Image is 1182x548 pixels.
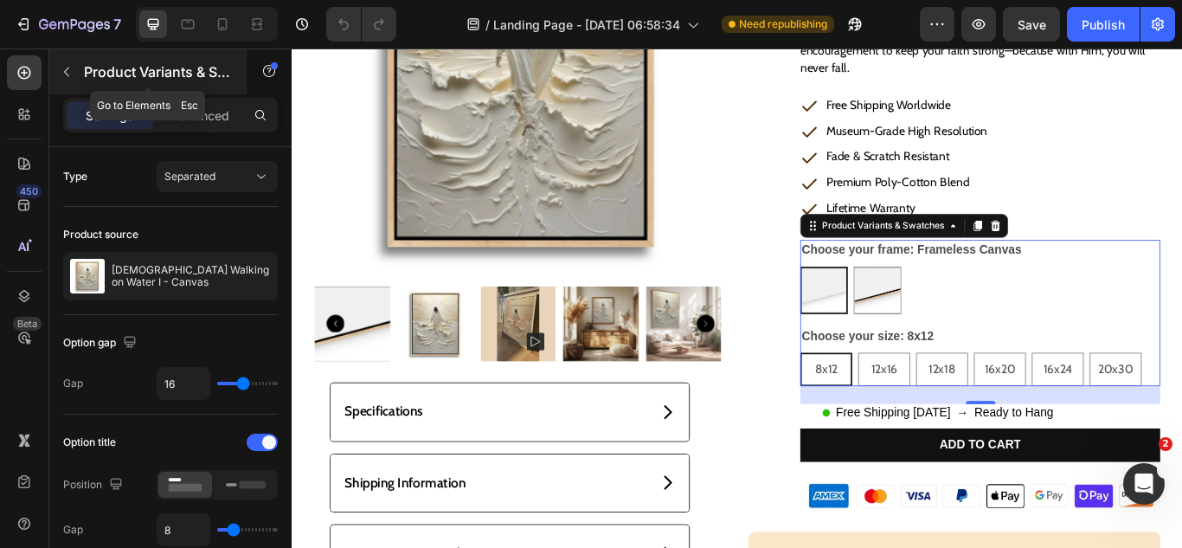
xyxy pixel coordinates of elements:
[739,16,827,32] span: Need republishing
[13,317,42,331] div: Beta
[63,332,140,355] div: Option gap
[7,7,129,42] button: 7
[61,497,202,516] span: Shipping Information
[157,514,209,545] input: Auto
[113,14,121,35] p: 7
[742,365,774,382] span: 12x18
[1082,16,1125,34] div: Publish
[623,55,811,80] p: Free Shipping Worldwide
[634,415,888,435] p: Free Shipping [DATE] Ready to Hang
[326,7,396,42] div: Undo/Redo
[63,522,83,538] div: Gap
[593,324,750,348] legend: Choose your size: 8x12
[593,223,852,248] legend: Choose your frame: Frameless Canvas
[1159,437,1172,451] span: 2
[623,148,790,164] span: Premium Poly-Cotton Blend
[157,161,278,192] button: Separated
[63,435,116,450] div: Option title
[63,474,126,497] div: Position
[86,106,134,125] p: Settings
[623,88,811,105] span: Museum-Grade High Resolution
[1003,7,1060,42] button: Save
[112,264,271,288] p: [DEMOGRAPHIC_DATA] Walking on Water I - Canvas
[614,199,764,215] div: Product Variants & Swatches
[1018,17,1046,32] span: Save
[164,170,215,183] span: Separated
[485,16,490,34] span: /
[157,368,209,399] input: Auto
[63,376,83,391] div: Gap
[1123,463,1165,505] iframe: Intercom live chat
[170,106,229,125] p: Advanced
[623,178,727,195] span: Lifetime Warranty
[61,414,153,433] span: Specifications
[774,417,788,432] span: →
[472,311,492,332] button: Carousel Next Arrow
[623,118,767,134] span: Fade & Scratch Resistant
[610,365,637,382] span: 8x12
[70,259,105,293] img: product feature img
[63,227,138,242] div: Product source
[676,365,706,382] span: 12x16
[493,16,680,34] span: Landing Page - [DATE] 06:58:34
[877,365,910,382] span: 16x24
[808,365,844,382] span: 16x20
[16,184,42,198] div: 450
[593,503,1012,541] img: gempages_556912722038490305-9967f7b5-8546-401c-b4d0-6a400a1ce4d9.webp
[63,169,87,184] div: Type
[593,443,1012,482] button: Add to cart
[1067,7,1140,42] button: Publish
[292,48,1182,548] iframe: Design area
[84,61,231,82] p: Product Variants & Swatches
[755,454,851,472] div: Add to cart
[941,365,981,382] span: 20x30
